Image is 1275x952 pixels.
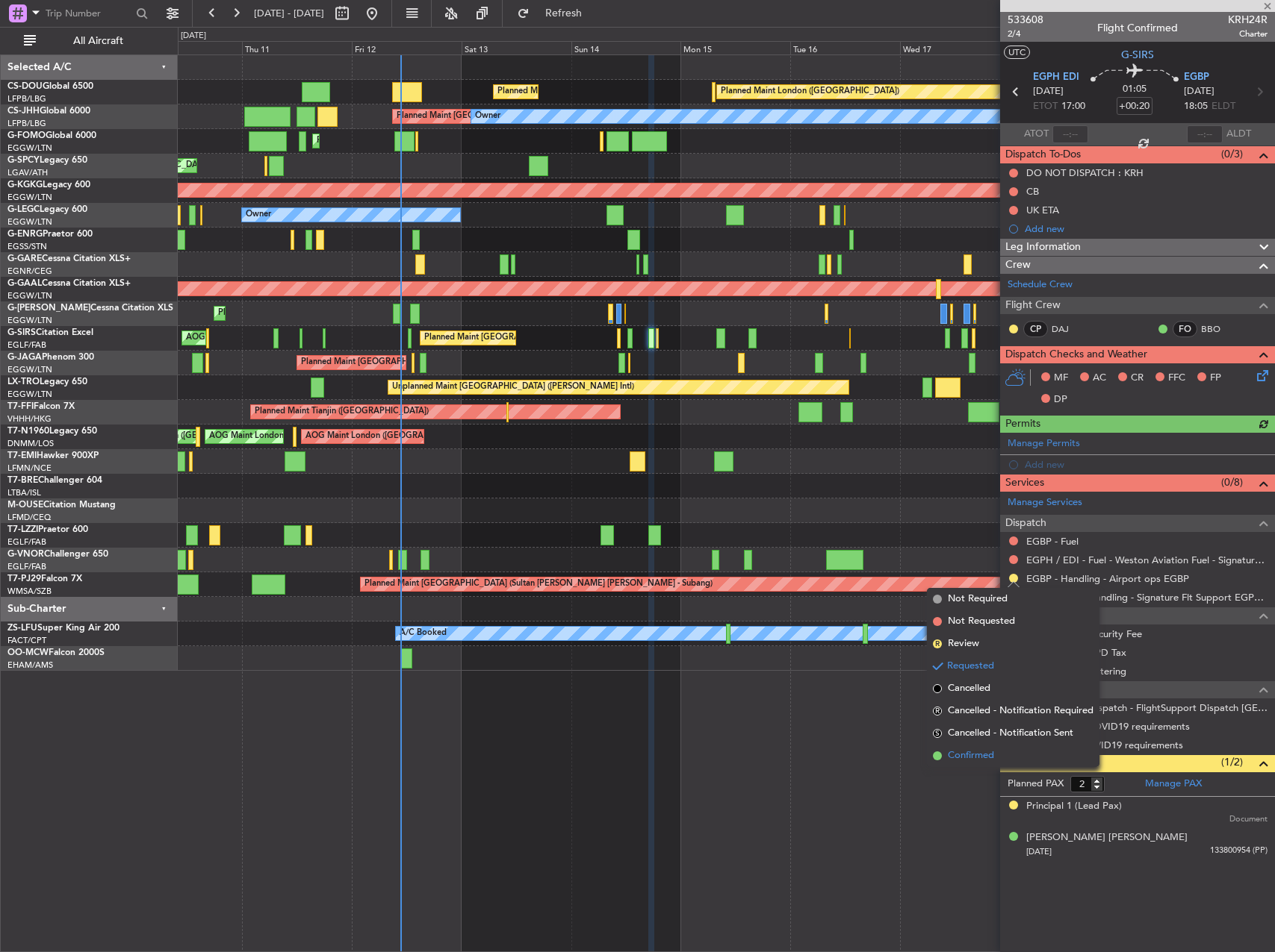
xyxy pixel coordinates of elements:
[497,81,733,103] div: Planned Maint [GEOGRAPHIC_DATA] ([GEOGRAPHIC_DATA])
[7,82,43,91] span: CS-DOU
[7,353,94,362] a: G-JAGAPhenom 300
[933,707,942,715] span: R
[1061,99,1085,114] span: 17:00
[7,427,97,436] a: T7-N1960Legacy 650
[317,130,552,152] div: Planned Maint [GEOGRAPHIC_DATA] ([GEOGRAPHIC_DATA])
[1026,830,1188,845] div: [PERSON_NAME] [PERSON_NAME]
[1026,701,1268,714] a: EGPH / EDI - Dispatch - FlightSupport Dispatch [GEOGRAPHIC_DATA]
[7,328,93,337] a: G-SIRSCitation Excel
[7,378,87,386] a: LX-TROLegacy 650
[7,648,105,657] a: OO-MCWFalcon 2000S
[218,302,453,325] div: Planned Maint [GEOGRAPHIC_DATA] ([GEOGRAPHIC_DATA])
[462,41,571,54] div: Sat 13
[1201,322,1235,336] a: BBO
[1008,278,1073,292] a: Schedule Crew
[948,636,979,651] span: Review
[1093,371,1106,386] span: AC
[7,304,90,313] span: G-[PERSON_NAME]
[933,639,942,648] span: R
[1131,371,1144,386] span: CR
[7,402,34,411] span: T7-FFI
[7,574,82,583] a: T7-PJ29Falcon 7X
[1026,535,1079,548] a: EGBP - Fuel
[1033,70,1079,85] span: EGPH EDI
[392,376,634,398] div: Unplanned Maint [GEOGRAPHIC_DATA] ([PERSON_NAME] Intl)
[254,7,324,20] span: [DATE] - [DATE]
[397,105,632,128] div: Planned Maint [GEOGRAPHIC_DATA] ([GEOGRAPHIC_DATA])
[246,204,271,226] div: Owner
[1052,322,1085,336] a: DAJ
[7,131,46,140] span: G-FOMO
[7,315,52,326] a: EGGW/LTN
[7,586,52,597] a: WMSA/SZB
[7,328,36,337] span: G-SIRS
[1026,554,1268,566] a: EGPH / EDI - Fuel - Weston Aviation Fuel - Signature - EGPH / EDI
[948,592,1008,607] span: Not Required
[680,41,790,54] div: Mon 15
[7,402,75,411] a: T7-FFIFalcon 7X
[7,413,52,425] a: VHHH/HKG
[790,41,900,54] div: Tue 16
[1097,20,1178,36] div: Flight Confirmed
[1004,46,1030,59] button: UTC
[104,425,271,448] div: AOG Maint London ([GEOGRAPHIC_DATA])
[571,41,681,54] div: Sun 14
[1005,257,1031,274] span: Crew
[7,254,42,263] span: G-GARE
[948,704,1093,718] span: Cancelled - Notification Required
[1173,321,1197,337] div: FO
[933,729,942,738] span: S
[1024,127,1049,142] span: ATOT
[1229,813,1268,826] span: Document
[424,327,660,349] div: Planned Maint [GEOGRAPHIC_DATA] ([GEOGRAPHIC_DATA])
[1026,185,1039,198] div: CB
[7,82,93,91] a: CS-DOUGlobal 6500
[1026,591,1268,604] a: EGPH / EDI - Handling - Signature Flt Support EGPH / EDI
[132,41,242,54] div: Wed 10
[1054,371,1068,386] span: MF
[7,512,51,523] a: LFMD/CEQ
[7,364,52,375] a: EGGW/LTN
[242,41,352,54] div: Thu 11
[1221,754,1243,770] span: (1/2)
[7,476,38,485] span: T7-BRE
[7,279,131,288] a: G-GAALCessna Citation XLS+
[1005,515,1046,532] span: Dispatch
[7,427,49,436] span: T7-N1960
[7,501,43,510] span: M-OUSE
[1008,12,1043,28] span: 533608
[947,659,994,674] span: Requested
[1005,239,1081,256] span: Leg Information
[7,216,52,228] a: EGGW/LTN
[7,561,46,572] a: EGLF/FAB
[1005,146,1081,163] span: Dispatch To-Dos
[352,41,462,54] div: Fri 12
[255,401,429,423] div: Planned Maint Tianjin ([GEOGRAPHIC_DATA])
[7,451,37,460] span: T7-EMI
[7,635,46,646] a: FACT/CPT
[475,105,500,128] div: Owner
[1210,371,1221,386] span: FP
[186,327,300,349] div: AOG Maint [PERSON_NAME]
[7,279,42,288] span: G-GAAL
[1026,204,1059,216] div: UK ETA
[1033,84,1064,99] span: [DATE]
[7,389,52,400] a: EGGW/LTN
[900,41,1010,54] div: Wed 17
[1054,392,1067,407] span: DP
[948,726,1073,741] span: Cancelled - Notification Sent
[1008,777,1064,792] label: Planned PAX
[721,81,899,103] div: Planned Maint London ([GEOGRAPHIC_DATA])
[1026,739,1183,751] a: EGBP - Pax COVID19 requirements
[1121,47,1154,63] span: G-SIRS
[1168,371,1185,386] span: FFC
[301,351,536,374] div: Planned Maint [GEOGRAPHIC_DATA] ([GEOGRAPHIC_DATA])
[1026,720,1190,733] a: EGBP - Crew COVID19 requirements
[1123,82,1147,97] span: 01:05
[1033,99,1058,114] span: ETOT
[1008,495,1082,510] a: Manage Services
[7,205,87,214] a: G-LEGCLegacy 600
[7,131,96,140] a: G-FOMOGlobal 6000
[7,487,41,498] a: LTBA/ISL
[1005,346,1147,363] span: Dispatch Checks and Weather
